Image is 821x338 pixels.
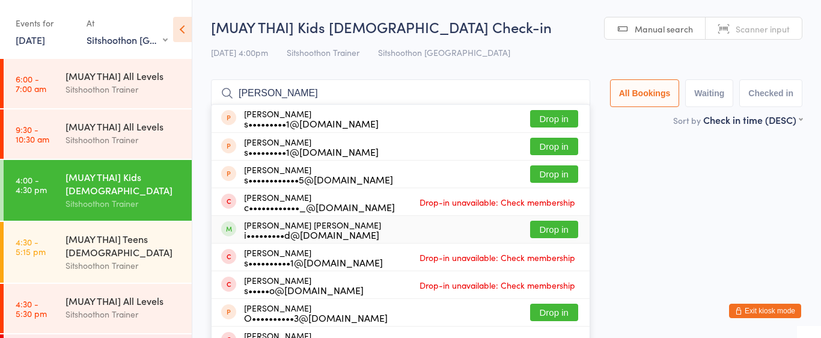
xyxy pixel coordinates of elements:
[16,33,45,46] a: [DATE]
[16,74,46,93] time: 6:00 - 7:00 am
[244,118,379,128] div: s•••••••••1@[DOMAIN_NAME]
[66,120,182,133] div: [MUAY THAI] All Levels
[729,304,801,318] button: Exit kiosk mode
[66,82,182,96] div: Sitshoothon Trainer
[244,275,364,295] div: [PERSON_NAME]
[530,304,578,321] button: Drop in
[66,170,182,197] div: [MUAY THAI] Kids [DEMOGRAPHIC_DATA]
[66,294,182,307] div: [MUAY THAI] All Levels
[244,165,393,184] div: [PERSON_NAME]
[211,79,590,107] input: Search
[66,259,182,272] div: Sitshoothon Trainer
[244,109,379,128] div: [PERSON_NAME]
[244,257,383,267] div: s••••••••••1@[DOMAIN_NAME]
[244,220,381,239] div: [PERSON_NAME] [PERSON_NAME]
[244,230,381,239] div: i•••••••••d@[DOMAIN_NAME]
[378,46,510,58] span: Sitshoothon [GEOGRAPHIC_DATA]
[244,137,379,156] div: [PERSON_NAME]
[610,79,680,107] button: All Bookings
[4,59,192,108] a: 6:00 -7:00 am[MUAY THAI] All LevelsSitshoothon Trainer
[66,307,182,321] div: Sitshoothon Trainer
[703,113,802,126] div: Check in time (DESC)
[244,248,383,267] div: [PERSON_NAME]
[211,46,268,58] span: [DATE] 4:00pm
[635,23,693,35] span: Manual search
[530,138,578,155] button: Drop in
[16,175,47,194] time: 4:00 - 4:30 pm
[739,79,802,107] button: Checked in
[16,124,49,144] time: 9:30 - 10:30 am
[87,33,168,46] div: Sitshoothon [GEOGRAPHIC_DATA]
[244,313,388,322] div: O••••••••••3@[DOMAIN_NAME]
[16,13,75,33] div: Events for
[4,222,192,283] a: 4:30 -5:15 pm[MUAY THAI] Teens [DEMOGRAPHIC_DATA]Sitshoothon Trainer
[66,69,182,82] div: [MUAY THAI] All Levels
[673,114,701,126] label: Sort by
[87,13,168,33] div: At
[66,232,182,259] div: [MUAY THAI] Teens [DEMOGRAPHIC_DATA]
[211,17,802,37] h2: [MUAY THAI] Kids [DEMOGRAPHIC_DATA] Check-in
[287,46,359,58] span: Sitshoothon Trainer
[244,192,395,212] div: [PERSON_NAME]
[244,202,395,212] div: c••••••••••••_@[DOMAIN_NAME]
[417,276,578,294] span: Drop-in unavailable: Check membership
[244,174,393,184] div: s••••••••••••5@[DOMAIN_NAME]
[244,285,364,295] div: s•••••o@[DOMAIN_NAME]
[4,284,192,333] a: 4:30 -5:30 pm[MUAY THAI] All LevelsSitshoothon Trainer
[66,133,182,147] div: Sitshoothon Trainer
[244,147,379,156] div: s•••••••••1@[DOMAIN_NAME]
[4,109,192,159] a: 9:30 -10:30 am[MUAY THAI] All LevelsSitshoothon Trainer
[530,221,578,238] button: Drop in
[685,79,733,107] button: Waiting
[16,299,47,318] time: 4:30 - 5:30 pm
[530,165,578,183] button: Drop in
[66,197,182,210] div: Sitshoothon Trainer
[16,237,46,256] time: 4:30 - 5:15 pm
[244,303,388,322] div: [PERSON_NAME]
[530,110,578,128] button: Drop in
[417,193,578,211] span: Drop-in unavailable: Check membership
[417,248,578,266] span: Drop-in unavailable: Check membership
[736,23,790,35] span: Scanner input
[4,160,192,221] a: 4:00 -4:30 pm[MUAY THAI] Kids [DEMOGRAPHIC_DATA]Sitshoothon Trainer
